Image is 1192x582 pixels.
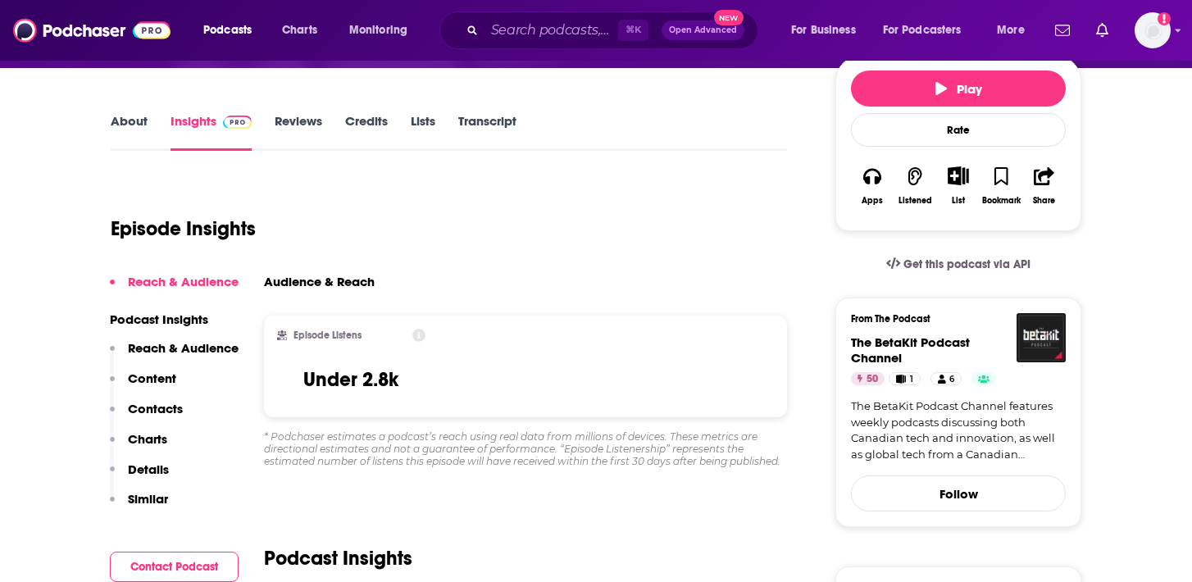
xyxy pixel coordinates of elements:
[980,156,1022,216] button: Bookmark
[192,17,273,43] button: open menu
[952,195,965,206] div: List
[110,552,239,582] button: Contact Podcast
[338,17,429,43] button: open menu
[264,274,375,289] h3: Audience & Reach
[899,196,932,206] div: Listened
[862,196,883,206] div: Apps
[458,113,516,151] a: Transcript
[1033,196,1055,206] div: Share
[894,156,936,216] button: Listened
[271,17,327,43] a: Charts
[1017,313,1066,362] img: The BetaKit Podcast Channel
[985,17,1045,43] button: open menu
[662,20,744,40] button: Open AdvancedNew
[128,340,239,356] p: Reach & Audience
[203,19,252,42] span: Podcasts
[1135,12,1171,48] button: Show profile menu
[872,17,985,43] button: open menu
[485,17,618,43] input: Search podcasts, credits, & more...
[111,113,148,151] a: About
[111,216,256,241] h1: Episode Insights
[903,257,1030,271] span: Get this podcast via API
[941,166,975,184] button: Show More Button
[128,462,169,477] p: Details
[851,372,885,385] a: 50
[411,113,435,151] a: Lists
[851,313,1053,325] h3: From The Podcast
[935,81,982,97] span: Play
[669,26,737,34] span: Open Advanced
[13,15,171,46] img: Podchaser - Follow, Share and Rate Podcasts
[1135,12,1171,48] span: Logged in as amaclellan
[345,113,388,151] a: Credits
[851,70,1066,107] button: Play
[883,19,962,42] span: For Podcasters
[110,462,169,492] button: Details
[1158,12,1171,25] svg: Add a profile image
[791,19,856,42] span: For Business
[1049,16,1076,44] a: Show notifications dropdown
[997,19,1025,42] span: More
[110,371,176,401] button: Content
[618,20,648,41] span: ⌘ K
[930,372,962,385] a: 6
[282,19,317,42] span: Charts
[714,10,744,25] span: New
[264,430,787,467] div: * Podchaser estimates a podcast’s reach using real data from millions of devices. These metrics a...
[851,156,894,216] button: Apps
[349,19,407,42] span: Monitoring
[128,274,239,289] p: Reach & Audience
[110,431,167,462] button: Charts
[275,113,322,151] a: Reviews
[889,372,921,385] a: 1
[110,401,183,431] button: Contacts
[851,398,1066,462] a: The BetaKit Podcast Channel features weekly podcasts discussing both Canadian tech and innovation...
[110,491,168,521] button: Similar
[780,17,876,43] button: open menu
[110,274,239,304] button: Reach & Audience
[303,367,398,392] h3: Under 2.8k
[851,113,1066,147] div: Rate
[949,371,954,388] span: 6
[937,156,980,216] div: Show More ButtonList
[455,11,774,49] div: Search podcasts, credits, & more...
[110,311,239,327] p: Podcast Insights
[873,244,1044,284] a: Get this podcast via API
[264,546,412,571] h2: Podcast Insights
[1023,156,1066,216] button: Share
[982,196,1021,206] div: Bookmark
[293,330,362,341] h2: Episode Listens
[851,334,970,366] a: The BetaKit Podcast Channel
[1090,16,1115,44] a: Show notifications dropdown
[128,371,176,386] p: Content
[223,116,252,129] img: Podchaser Pro
[110,340,239,371] button: Reach & Audience
[128,431,167,447] p: Charts
[171,113,252,151] a: InsightsPodchaser Pro
[128,401,183,416] p: Contacts
[128,491,168,507] p: Similar
[851,475,1066,512] button: Follow
[910,371,913,388] span: 1
[1135,12,1171,48] img: User Profile
[867,371,878,388] span: 50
